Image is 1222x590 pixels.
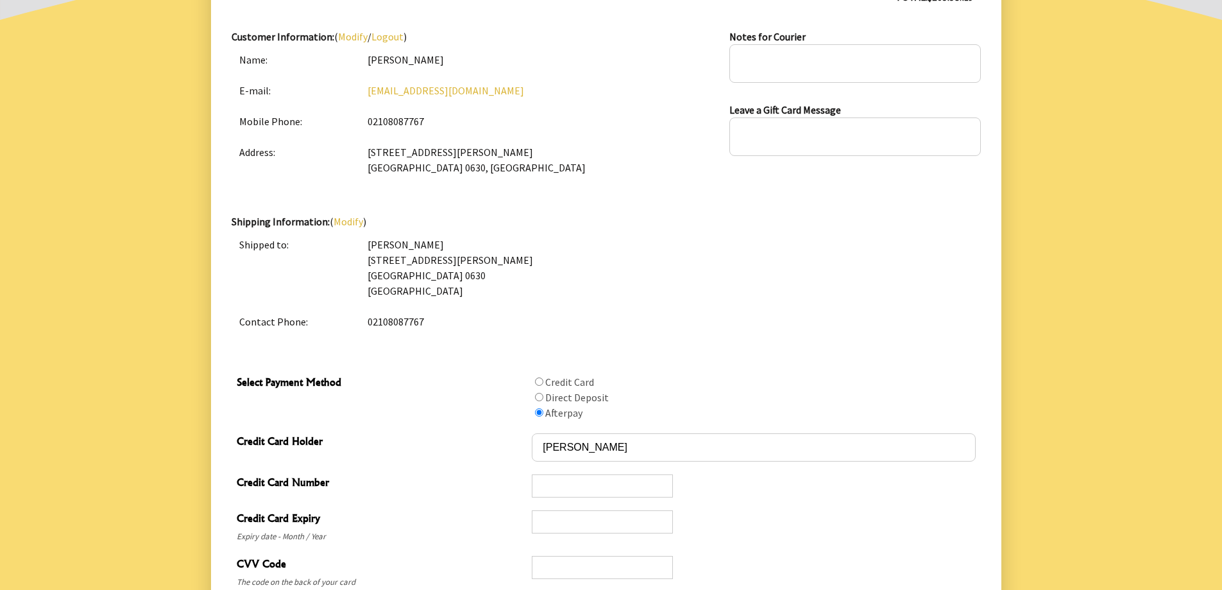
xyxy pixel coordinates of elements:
label: Afterpay [545,406,582,419]
strong: Shipping Information: [232,215,330,228]
a: Modify [334,215,363,228]
iframe: Secure CVC input frame [538,562,667,574]
input: Credit Card Holder [532,433,975,462]
iframe: Secure expiration date input frame [538,516,667,528]
a: Logout [371,30,403,43]
div: ( / ) [232,29,730,214]
td: 02108087767 [360,306,981,337]
td: [PERSON_NAME] [STREET_ADDRESS][PERSON_NAME] [GEOGRAPHIC_DATA] 0630 [GEOGRAPHIC_DATA] [360,229,981,306]
span: Credit Card Expiry [237,510,526,529]
td: Mobile Phone: [232,106,360,137]
div: ( ) [232,214,981,337]
input: Select Payment Method [535,408,543,417]
span: The code on the back of your card [237,575,526,590]
td: [STREET_ADDRESS][PERSON_NAME] [GEOGRAPHIC_DATA] 0630, [GEOGRAPHIC_DATA] [360,137,730,183]
label: Credit Card [545,376,594,388]
td: Address: [232,137,360,183]
td: 02108087767 [360,106,730,137]
td: Name: [232,44,360,75]
span: Expiry date - Month / Year [237,529,526,544]
strong: Leave a Gift Card Message [729,103,841,116]
span: CVV Code [237,556,526,575]
input: Select Payment Method [535,393,543,401]
span: Select Payment Method [237,374,526,393]
a: Modify [338,30,368,43]
label: Direct Deposit [545,391,609,404]
td: [PERSON_NAME] [360,44,730,75]
a: [EMAIL_ADDRESS][DOMAIN_NAME] [368,84,524,97]
strong: Customer Information: [232,30,334,43]
strong: Notes for Courier [729,30,806,43]
td: Contact Phone: [232,306,360,337]
td: E-mail: [232,75,360,106]
iframe: Secure card number input frame [538,480,667,492]
input: Select Payment Method [535,377,543,386]
span: Credit Card Holder [237,433,526,452]
td: Shipped to: [232,229,360,306]
span: Credit Card Number [237,474,526,493]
